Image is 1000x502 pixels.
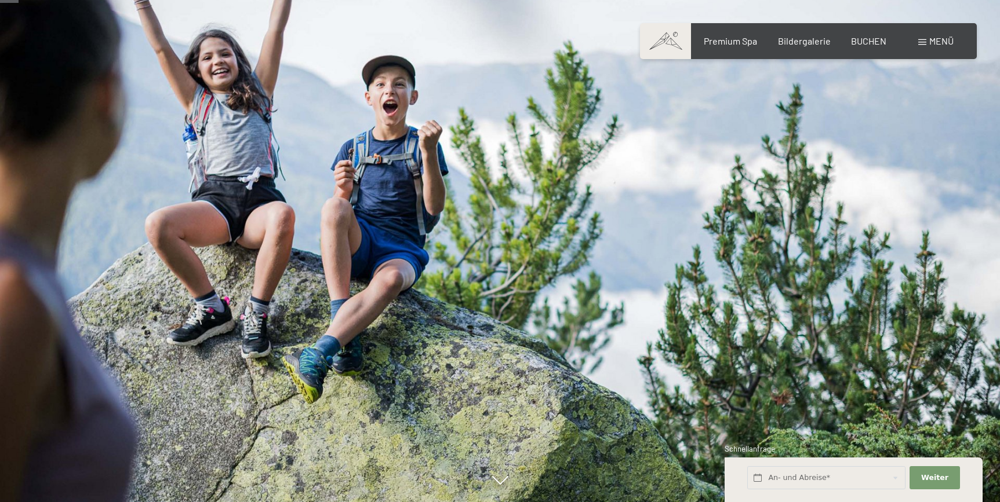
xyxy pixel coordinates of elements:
[725,444,775,453] span: Schnellanfrage
[851,35,886,46] a: BUCHEN
[921,472,948,483] span: Weiter
[704,35,757,46] a: Premium Spa
[910,466,959,490] button: Weiter
[778,35,831,46] a: Bildergalerie
[929,35,954,46] span: Menü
